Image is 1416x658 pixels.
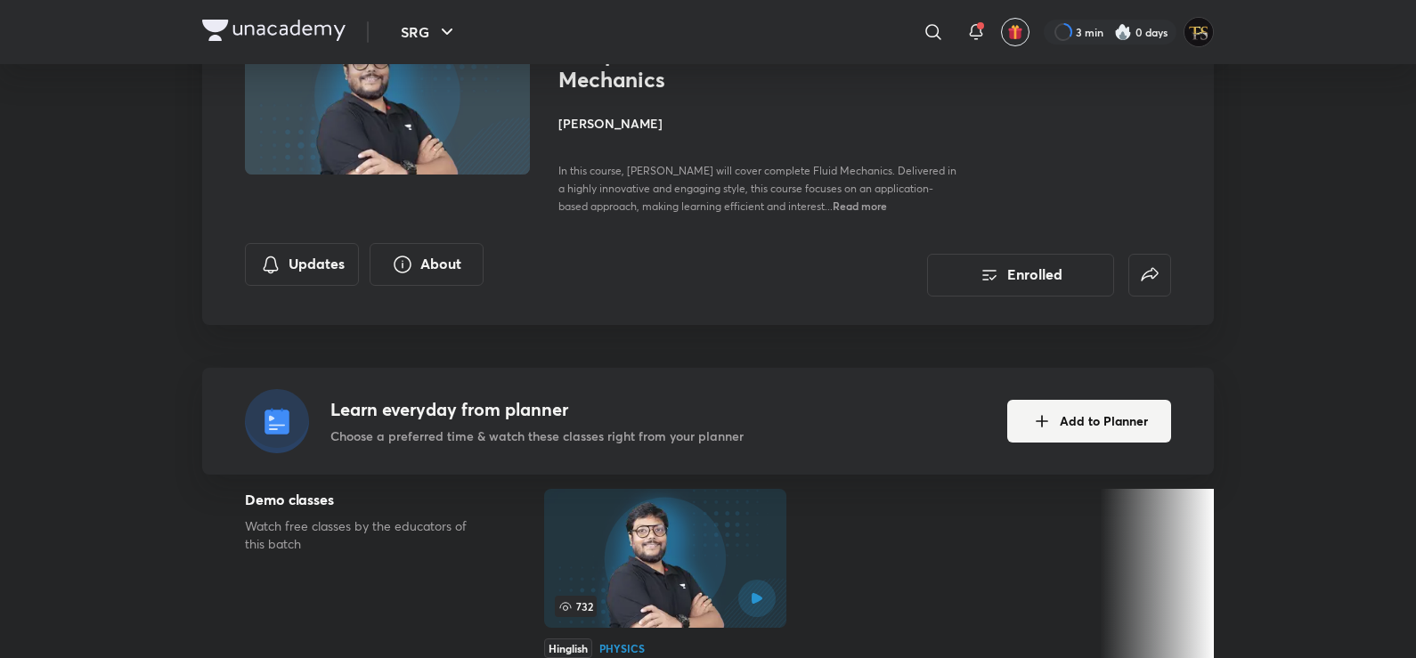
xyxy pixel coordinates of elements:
div: Physics [599,643,645,654]
span: 732 [555,596,597,617]
button: Enrolled [927,254,1114,297]
button: Updates [245,243,359,286]
h4: [PERSON_NAME] [558,114,957,133]
img: streak [1114,23,1132,41]
span: Read more [833,199,887,213]
h4: Learn everyday from planner [330,396,744,423]
img: Company Logo [202,20,346,41]
button: About [370,243,484,286]
img: Tanishq Sahu [1184,17,1214,47]
span: In this course, [PERSON_NAME] will cover complete Fluid Mechanics. Delivered in a highly innovati... [558,164,956,213]
a: Company Logo [202,20,346,45]
button: SRG [390,14,468,50]
div: Hinglish [544,638,592,658]
h1: Complete Course on Fluid Mechanics [558,41,850,93]
h5: Demo classes [245,489,487,510]
p: Choose a preferred time & watch these classes right from your planner [330,426,744,445]
img: avatar [1007,24,1023,40]
button: false [1128,254,1171,297]
p: Watch free classes by the educators of this batch [245,517,487,553]
button: Add to Planner [1007,400,1171,443]
button: avatar [1001,18,1029,46]
img: Thumbnail [242,12,533,176]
